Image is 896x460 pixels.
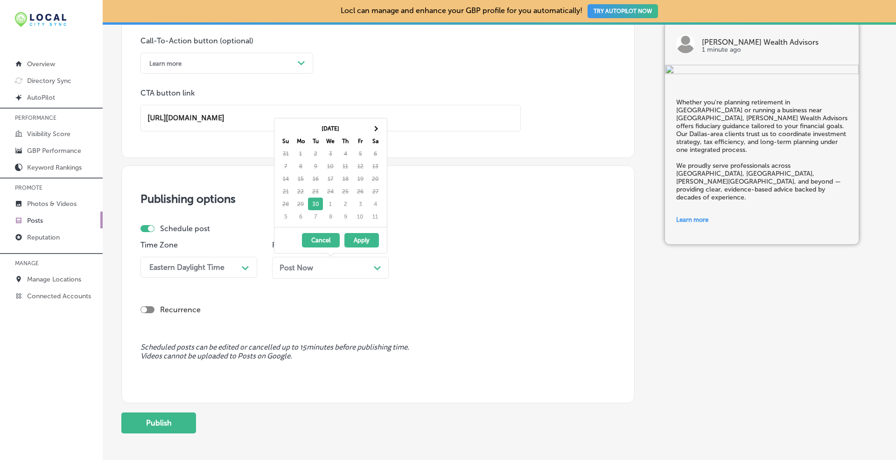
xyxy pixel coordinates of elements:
[588,4,658,18] button: TRY AUTOPILOT NOW
[353,198,368,210] td: 3
[323,147,338,160] td: 3
[368,172,383,185] td: 20
[368,210,383,223] td: 11
[278,172,293,185] td: 14
[293,210,308,223] td: 6
[353,210,368,223] td: 10
[278,198,293,210] td: 28
[140,240,257,249] p: Time Zone
[308,160,323,172] td: 9
[338,147,353,160] td: 4
[293,160,308,172] td: 8
[140,36,253,45] label: Call-To-Action button (optional)
[353,147,368,160] td: 5
[338,185,353,198] td: 25
[338,198,353,210] td: 2
[308,210,323,223] td: 7
[160,224,210,233] label: Schedule post
[140,192,616,206] h3: Publishing options
[27,200,77,208] p: Photos & Videos
[368,160,383,172] td: 13
[323,135,338,147] th: We
[27,292,91,300] p: Connected Accounts
[140,343,616,361] span: Scheduled posts can be edited or cancelled up to 15 minutes before publishing time. Videos cannot...
[338,160,353,172] td: 11
[353,135,368,147] th: Fr
[149,60,182,67] div: Learn more
[676,216,708,223] span: Learn more
[149,263,224,272] div: Eastern Daylight Time
[353,185,368,198] td: 26
[676,34,695,53] img: logo
[323,198,338,210] td: 1
[278,135,293,147] th: Su
[27,217,43,225] p: Posts
[27,164,82,172] p: Keyword Rankings
[702,39,847,46] p: [PERSON_NAME] Wealth Advisors
[344,233,379,247] button: Apply
[702,46,847,54] p: 1 minute ago
[353,160,368,172] td: 12
[15,12,66,27] img: 12321ecb-abad-46dd-be7f-2600e8d3409flocal-city-sync-logo-rectangle.png
[293,147,308,160] td: 1
[278,160,293,172] td: 7
[27,60,55,68] p: Overview
[293,135,308,147] th: Mo
[665,65,859,76] img: 7afc3051-907d-436f-92c4-1bd881a6b3fc
[323,210,338,223] td: 8
[140,89,521,97] p: CTA button link
[278,185,293,198] td: 21
[27,130,70,138] p: Visibility Score
[338,135,353,147] th: Th
[353,172,368,185] td: 19
[278,210,293,223] td: 5
[293,122,368,135] th: [DATE]
[308,147,323,160] td: 2
[308,185,323,198] td: 23
[368,185,383,198] td: 27
[160,305,201,314] label: Recurrence
[308,135,323,147] th: Tu
[368,198,383,210] td: 4
[27,147,81,155] p: GBP Performance
[280,263,313,272] span: Post Now
[323,172,338,185] td: 17
[272,240,389,249] p: Post on
[338,210,353,223] td: 9
[278,147,293,160] td: 31
[368,147,383,160] td: 6
[121,412,196,433] button: Publish
[323,185,338,198] td: 24
[338,172,353,185] td: 18
[368,135,383,147] th: Sa
[308,172,323,185] td: 16
[293,198,308,210] td: 29
[27,233,60,241] p: Reputation
[676,210,847,229] a: Learn more
[302,233,340,247] button: Cancel
[27,94,55,102] p: AutoPilot
[293,185,308,198] td: 22
[323,160,338,172] td: 10
[293,172,308,185] td: 15
[27,77,71,85] p: Directory Sync
[27,275,81,283] p: Manage Locations
[676,98,847,201] h5: Whether you're planning retirement in [GEOGRAPHIC_DATA] or running a business near [GEOGRAPHIC_DA...
[308,198,323,210] td: 30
